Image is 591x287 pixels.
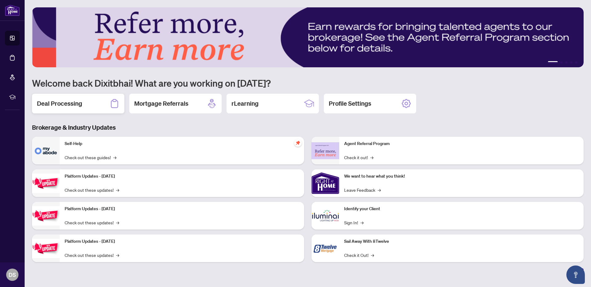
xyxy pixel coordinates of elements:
[312,169,339,197] img: We want to hear what you think!
[344,219,364,226] a: Sign In!→
[360,219,364,226] span: →
[344,206,579,212] p: Identify your Client
[344,154,373,161] a: Check it out!→
[32,174,60,193] img: Platform Updates - July 21, 2025
[344,187,381,193] a: Leave Feedback→
[32,239,60,258] img: Platform Updates - June 23, 2025
[312,142,339,159] img: Agent Referral Program
[312,202,339,230] img: Identify your Client
[560,61,563,64] button: 2
[65,154,116,161] a: Check out these guides!→
[565,61,568,64] button: 3
[65,219,119,226] a: Check out these updates!→
[32,137,60,164] img: Self-Help
[32,7,584,67] img: Slide 0
[32,123,584,132] h3: Brokerage & Industry Updates
[116,252,119,258] span: →
[371,252,374,258] span: →
[116,219,119,226] span: →
[566,265,585,284] button: Open asap
[344,238,579,245] p: Sail Away With 8Twelve
[116,187,119,193] span: →
[370,154,373,161] span: →
[548,61,558,64] button: 1
[65,173,299,180] p: Platform Updates - [DATE]
[575,61,577,64] button: 5
[312,234,339,262] img: Sail Away With 8Twelve
[294,139,302,147] span: pushpin
[231,99,259,108] h2: rLearning
[344,252,374,258] a: Check it Out!→
[37,99,82,108] h2: Deal Processing
[65,140,299,147] p: Self-Help
[65,252,119,258] a: Check out these updates!→
[134,99,188,108] h2: Mortgage Referrals
[32,77,584,89] h1: Welcome back Dixitbhai! What are you working on [DATE]?
[344,173,579,180] p: We want to hear what you think!
[9,270,16,279] span: DS
[32,206,60,226] img: Platform Updates - July 8, 2025
[329,99,371,108] h2: Profile Settings
[113,154,116,161] span: →
[378,187,381,193] span: →
[65,206,299,212] p: Platform Updates - [DATE]
[5,5,20,16] img: logo
[65,238,299,245] p: Platform Updates - [DATE]
[65,187,119,193] a: Check out these updates!→
[570,61,573,64] button: 4
[344,140,579,147] p: Agent Referral Program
